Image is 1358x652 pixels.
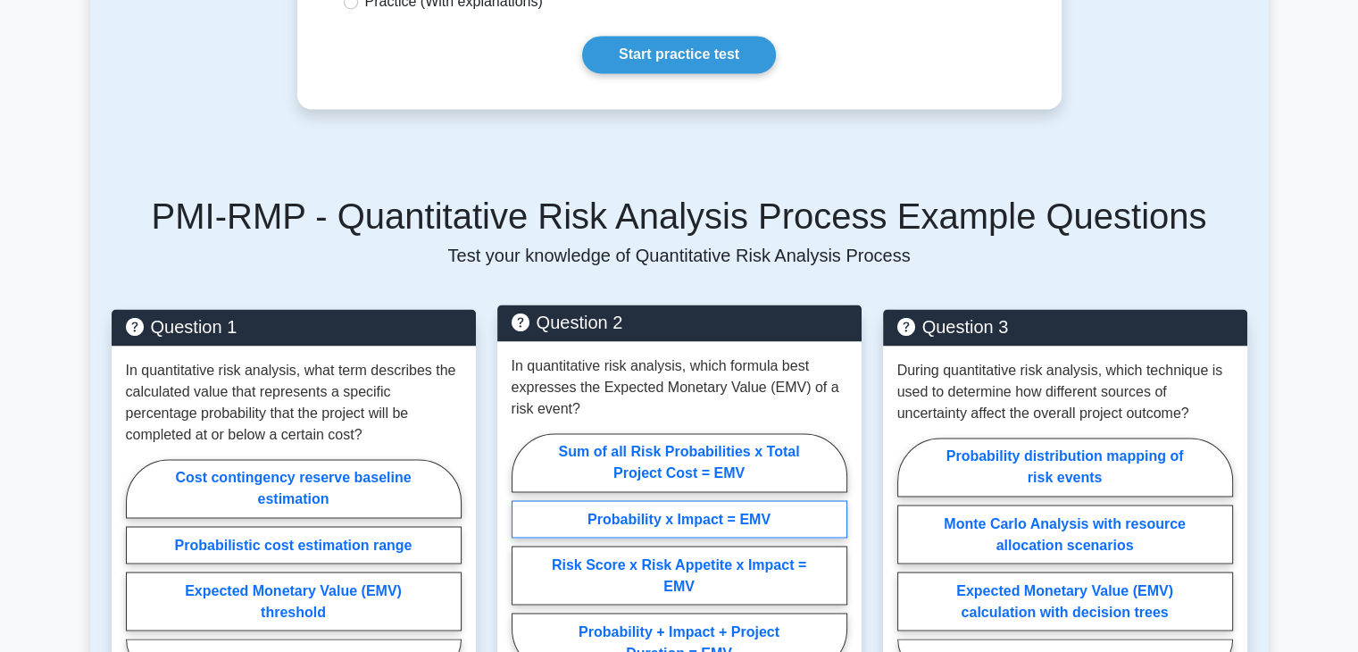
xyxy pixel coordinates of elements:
[512,433,847,492] label: Sum of all Risk Probabilities x Total Project Cost = EMV
[126,572,462,631] label: Expected Monetary Value (EMV) threshold
[582,36,776,73] a: Start practice test
[897,360,1233,424] p: During quantitative risk analysis, which technique is used to determine how different sources of ...
[897,572,1233,631] label: Expected Monetary Value (EMV) calculation with decision trees
[112,245,1247,266] p: Test your knowledge of Quantitative Risk Analysis Process
[126,526,462,564] label: Probabilistic cost estimation range
[126,459,462,518] label: Cost contingency reserve baseline estimation
[512,355,847,420] p: In quantitative risk analysis, which formula best expresses the Expected Monetary Value (EMV) of ...
[512,312,847,333] h5: Question 2
[126,316,462,338] h5: Question 1
[897,505,1233,564] label: Monte Carlo Analysis with resource allocation scenarios
[112,195,1247,238] h5: PMI-RMP - Quantitative Risk Analysis Process Example Questions
[126,360,462,446] p: In quantitative risk analysis, what term describes the calculated value that represents a specifi...
[512,500,847,538] label: Probability x Impact = EMV
[512,546,847,605] label: Risk Score x Risk Appetite x Impact = EMV
[897,316,1233,338] h5: Question 3
[897,438,1233,497] label: Probability distribution mapping of risk events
